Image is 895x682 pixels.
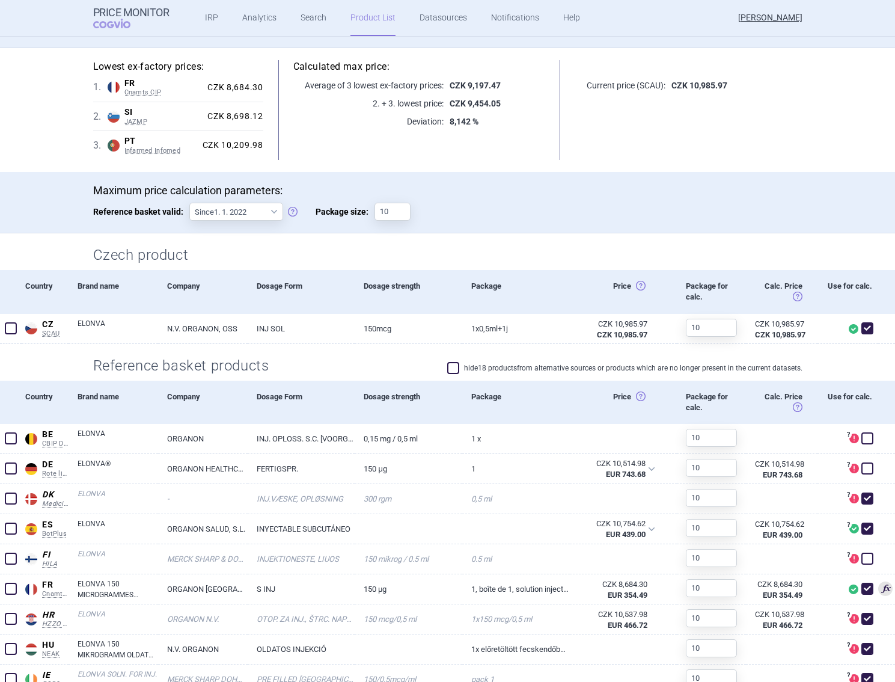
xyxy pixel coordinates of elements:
span: COGVIO [93,19,147,28]
div: Dosage Form [248,270,355,313]
a: 150 mikrog / 0.5 ml [355,544,462,574]
input: 10 [686,489,737,507]
abbr: SP-CAU-010 Chorvatsko [579,609,648,631]
div: CZK 10,514.98EUR 743.68 [570,454,663,484]
p: Maximum price calculation parameters: [93,184,802,197]
abbr: SP-CAU-010 Německo hrazené volně prodejné LP [578,458,646,480]
p: Deviation: [293,115,444,127]
a: BEBECBIP DCI [22,427,69,448]
label: hide 18 products from alternative sources or products which are no longer present in the current ... [447,362,802,374]
div: Dosage strength [355,270,462,313]
span: BotPlus [42,530,69,538]
span: 3 . [93,138,108,153]
img: France [25,583,37,595]
img: Belgium [25,433,37,445]
a: INJ.VÆSKE, OPLØSNING [248,484,355,514]
span: 1 . [93,80,108,94]
span: HU [42,640,69,651]
a: CZK 10,754.62EUR 439.00 [746,514,817,545]
div: Price [570,270,677,313]
span: CBIP DCI [42,440,69,448]
input: 10 [686,319,737,337]
span: ? [845,672,852,679]
a: FERTIGSPR. [248,454,355,484]
span: Reference basket valid: [93,203,189,221]
div: Package for calc. [677,270,746,313]
div: CZK 8,698.12 [203,111,263,122]
a: 1 x [462,424,570,453]
input: 10 [686,519,737,537]
abbr: SP-CAU-010 Francie [579,579,648,601]
a: OLDATOS INJEKCIÓ [248,634,355,664]
a: 300 rgm [355,484,462,514]
p: 2. + 3. lowest price: [293,97,444,109]
p: Average of 3 lowest ex-factory prices: [293,79,444,91]
a: 0,5 ml [462,484,570,514]
strong: EUR 466.72 [763,621,802,630]
div: CZK 10,754.62 [578,518,646,529]
a: DKDKMedicinpriser [22,487,69,508]
div: CZK 8,684.30 [755,579,802,590]
a: FRFRCnamts CIP [22,577,69,598]
a: MERCK SHARP & DOHME LIMITED [158,544,248,574]
a: ELONVA [78,428,158,450]
strong: Price Monitor [93,7,170,19]
a: ELONVA [78,488,158,510]
img: Slovenia [108,111,120,123]
span: PT [124,136,198,147]
input: 10 [686,459,737,477]
abbr: Česko ex-factory [579,319,648,340]
strong: EUR 466.72 [608,621,647,630]
img: Croatia [25,613,37,625]
h2: Czech product [93,245,802,265]
span: Cnamts CIP [42,590,69,598]
div: Dosage Form [248,381,355,424]
div: CZK 10,754.62EUR 439.00 [570,514,663,544]
span: 2 . [93,109,108,124]
span: IE [42,670,69,681]
a: INJEKTIONESTE, LIUOS [248,544,355,574]
input: 10 [686,429,737,447]
input: 10 [686,549,737,567]
select: Reference basket valid: [189,203,283,221]
div: CZK 10,985.97 [579,319,648,330]
a: 150MCG [355,314,462,343]
a: CZCZSCAU [22,317,69,338]
span: DE [42,459,69,470]
div: Package [462,270,570,313]
input: 10 [686,639,737,657]
a: S INJ [248,574,355,604]
p: Current price (SCAU): [575,79,665,91]
div: CZK 10,514.98 [755,459,802,470]
a: HUHUNEAK [22,637,69,659]
a: N.V. ORGANON, OSS [158,314,248,343]
strong: EUR 354.49 [608,591,647,600]
span: Cnamts CIP [124,88,203,97]
a: 1x150 mcg/0,5 ml [462,604,570,634]
a: DEDERote liste [22,457,69,478]
strong: EUR 354.49 [763,591,802,600]
a: INYECTABLE SUBCUTÁNEO [248,514,355,544]
strong: EUR 743.68 [763,470,802,479]
img: Czech Republic [25,322,37,334]
a: INJ SOL [248,314,355,343]
input: 10 [686,609,737,627]
a: 1x előretöltött fecskendőben +1 tű [462,634,570,664]
a: ELONVA [78,318,158,340]
div: Brand name [69,270,158,313]
span: ? [845,642,852,649]
span: ? [845,491,852,499]
input: Package size: [374,203,411,221]
div: Dosage strength [355,381,462,424]
div: Brand name [69,381,158,424]
span: CZ [42,319,69,330]
a: ORGANON [158,424,248,453]
div: CZK 8,684.30 [579,579,648,590]
span: DK [42,490,69,500]
div: Company [158,270,248,313]
strong: CZK 10,985.97 [597,330,647,339]
div: Calc. Price [746,270,817,313]
img: Denmark [25,493,37,505]
a: - [158,484,248,514]
h5: Calculated max price: [293,60,545,73]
